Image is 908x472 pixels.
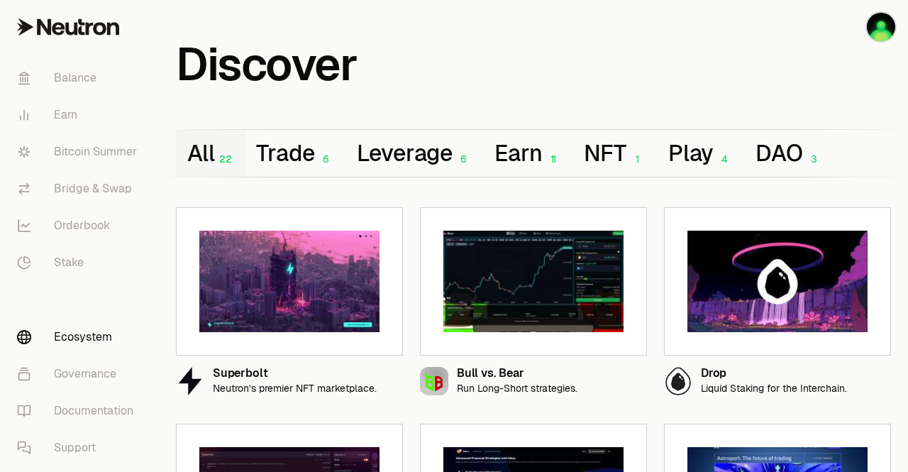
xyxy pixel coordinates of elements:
a: Orderbook [6,207,153,244]
div: 6 [315,153,334,165]
div: 22 [214,153,233,165]
button: Trade [245,130,345,177]
img: Drop preview image [687,231,868,332]
div: 3 [803,153,822,165]
div: 6 [453,153,472,165]
div: Superbolt [213,368,377,380]
img: Bull vs. Bear preview image [443,231,624,332]
button: Earn [483,130,572,177]
p: Run Long-Short strategies. [457,383,577,395]
img: Superbolt preview image [199,231,380,332]
p: Liquid Staking for the Interchain. [701,383,847,395]
a: Support [6,429,153,466]
a: Ecosystem [6,319,153,356]
div: 4 [714,153,733,165]
a: Balance [6,60,153,97]
div: Drop [701,368,847,380]
a: Earn [6,97,153,133]
a: Bridge & Swap [6,170,153,207]
button: All [176,130,245,177]
img: trading [867,13,895,41]
a: Bitcoin Summer [6,133,153,170]
p: Neutron’s premier NFT marketplace. [213,383,377,395]
div: 11 [542,153,561,165]
button: Play [657,130,744,177]
a: Stake [6,244,153,281]
button: NFT [572,130,656,177]
h1: Discover [176,45,357,84]
button: Leverage [345,130,484,177]
a: Governance [6,356,153,393]
a: Documentation [6,393,153,429]
button: DAO [744,130,833,177]
div: 1 [626,153,646,165]
div: Bull vs. Bear [457,368,577,380]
